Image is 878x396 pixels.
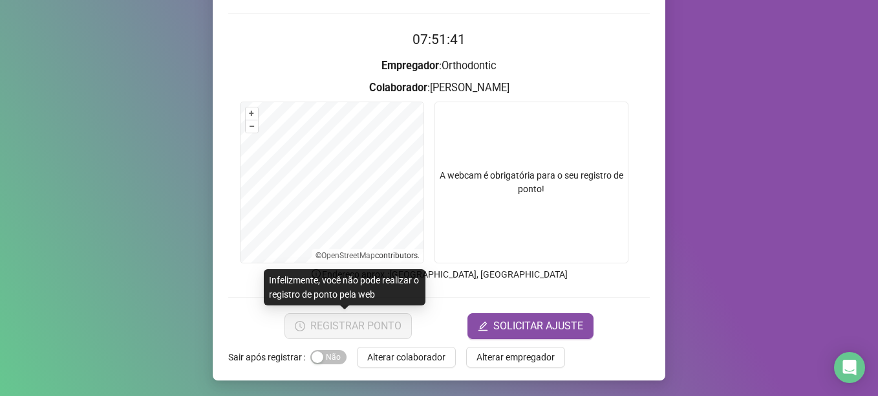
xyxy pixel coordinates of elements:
span: Alterar colaborador [367,350,445,364]
span: edit [478,321,488,331]
button: Alterar colaborador [357,347,456,368]
span: info-circle [310,268,322,280]
h3: : [PERSON_NAME] [228,80,650,96]
strong: Empregador [381,60,439,72]
p: Endereço aprox. : [GEOGRAPHIC_DATA], [GEOGRAPHIC_DATA] [228,267,650,281]
label: Sair após registrar [228,347,310,368]
h3: : Orthodontic [228,58,650,74]
div: Infelizmente, você não pode realizar o registro de ponto pela web [264,269,425,305]
button: + [246,107,258,120]
span: Alterar empregador [476,350,555,364]
a: OpenStreetMap [321,251,375,260]
time: 07:51:41 [412,32,466,47]
button: Alterar empregador [466,347,565,368]
strong: Colaborador [369,82,427,94]
span: SOLICITAR AJUSTE [493,318,583,334]
button: – [246,120,258,133]
button: editSOLICITAR AJUSTE [467,313,594,339]
div: A webcam é obrigatória para o seu registro de ponto! [434,102,628,263]
button: REGISTRAR PONTO [284,313,412,339]
div: Open Intercom Messenger [834,352,865,383]
li: © contributors. [316,251,420,260]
